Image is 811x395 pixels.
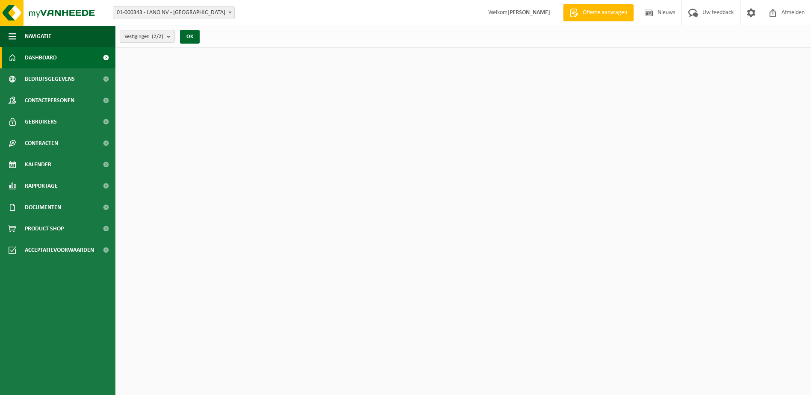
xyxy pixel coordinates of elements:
[25,133,58,154] span: Contracten
[507,9,550,16] strong: [PERSON_NAME]
[25,197,61,218] span: Documenten
[581,9,629,17] span: Offerte aanvragen
[180,30,200,44] button: OK
[25,47,57,68] span: Dashboard
[25,154,51,175] span: Kalender
[25,90,74,111] span: Contactpersonen
[25,68,75,90] span: Bedrijfsgegevens
[25,218,64,239] span: Product Shop
[152,34,163,39] count: (2/2)
[113,6,235,19] span: 01-000343 - LANO NV - HARELBEKE
[113,7,234,19] span: 01-000343 - LANO NV - HARELBEKE
[124,30,163,43] span: Vestigingen
[25,111,57,133] span: Gebruikers
[25,175,58,197] span: Rapportage
[563,4,634,21] a: Offerte aanvragen
[25,239,94,261] span: Acceptatievoorwaarden
[25,26,51,47] span: Navigatie
[120,30,175,43] button: Vestigingen(2/2)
